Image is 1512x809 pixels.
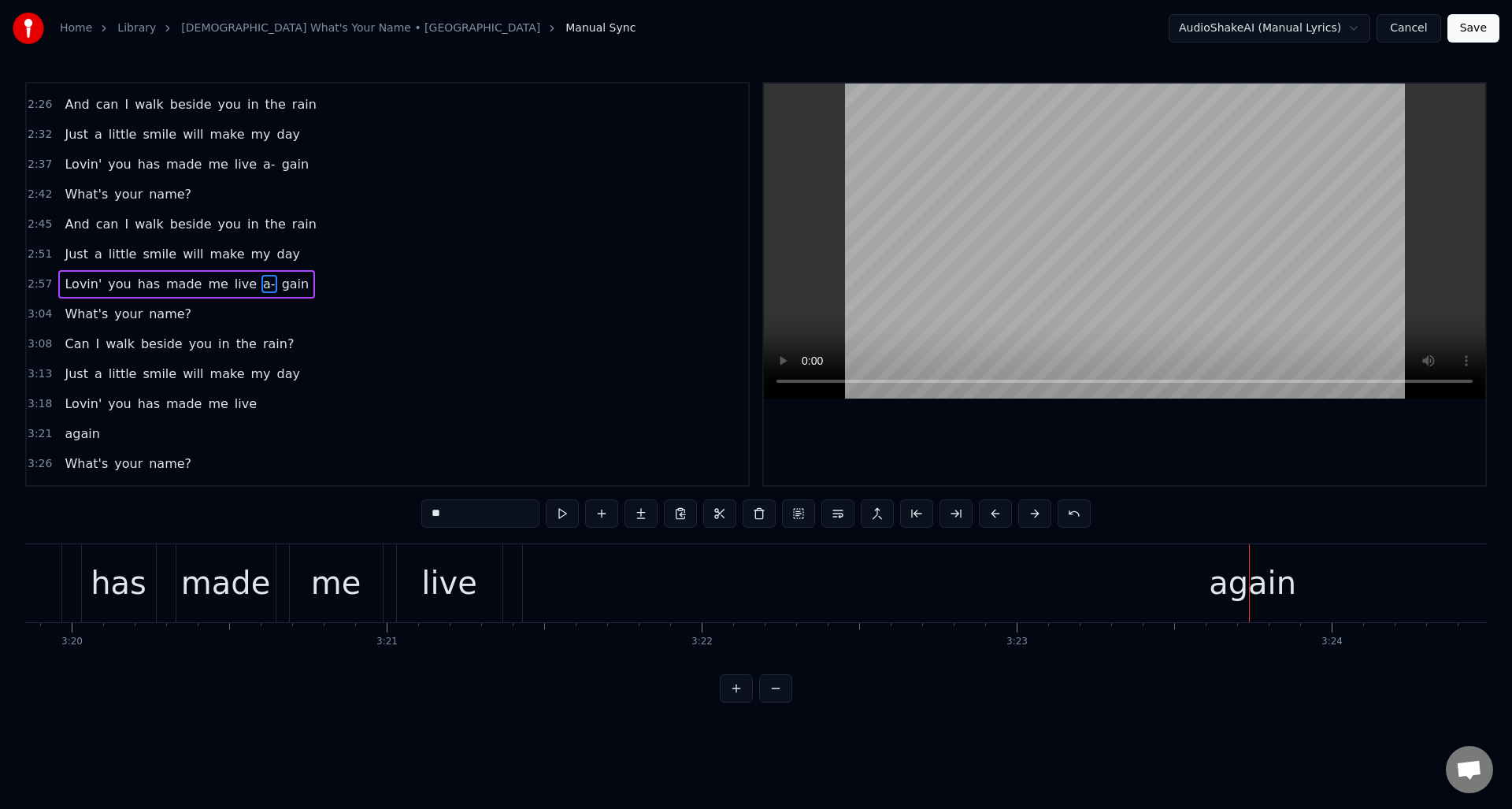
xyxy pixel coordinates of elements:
span: I [94,484,102,503]
span: make [209,125,246,143]
span: in [246,215,261,233]
span: walk [133,215,165,233]
div: made [181,559,270,607]
span: made [165,395,203,413]
span: little [107,125,139,143]
span: has [136,275,161,293]
nav: breadcrumb [60,20,636,36]
span: my [249,125,272,143]
div: Open chat [1446,746,1493,793]
span: little [107,365,139,383]
span: Can [63,335,91,353]
span: can [94,95,120,113]
span: smile [141,365,178,383]
span: What's [63,185,109,203]
span: 2:45 [28,217,52,232]
div: 3:21 [376,636,398,648]
span: day [276,365,302,383]
span: I [123,215,130,233]
span: in [246,95,261,113]
span: you [106,275,132,293]
span: beside [169,215,213,233]
span: the [235,484,258,503]
span: your [113,185,144,203]
span: my [249,365,272,383]
span: make [209,245,246,263]
span: day [276,245,302,263]
span: day [276,125,302,143]
span: Can [63,484,91,503]
span: the [235,335,258,353]
span: Lovin' [63,395,103,413]
span: walk [104,484,136,503]
span: And [63,95,91,113]
span: has [136,155,161,173]
span: 3:08 [28,336,52,352]
span: Just [63,245,89,263]
span: your [113,455,144,473]
span: Just [63,125,89,143]
span: Manual Sync [565,20,636,36]
span: Lovin' [63,155,103,173]
span: in [217,484,232,503]
span: rain [291,95,318,113]
div: 3:24 [1321,636,1343,648]
span: name? [147,185,193,203]
span: 3:13 [28,366,52,382]
a: [DEMOGRAPHIC_DATA] What's Your Name • [GEOGRAPHIC_DATA] [181,20,540,36]
span: rain? [261,484,295,503]
span: has [136,395,161,413]
span: And [63,215,91,233]
span: make [209,365,246,383]
span: 3:18 [28,396,52,412]
span: I [94,335,102,353]
span: 2:51 [28,247,52,262]
img: youka [13,13,44,44]
span: beside [139,484,184,503]
div: 3:23 [1006,636,1028,648]
div: again [1209,559,1296,607]
span: little [107,245,139,263]
span: you [106,395,132,413]
span: me [206,155,229,173]
span: live [233,275,258,293]
span: 2:42 [28,187,52,202]
span: me [206,395,229,413]
span: I [123,95,130,113]
span: 2:26 [28,97,52,113]
span: a [93,245,104,263]
span: beside [139,335,184,353]
span: in [217,335,232,353]
span: again [63,425,101,443]
span: name? [147,305,193,323]
span: you [217,215,243,233]
button: Save [1447,14,1499,43]
span: a [93,125,104,143]
a: Home [60,20,92,36]
span: will [181,125,205,143]
span: name? [147,455,193,473]
span: you [106,155,132,173]
span: What's [63,455,109,473]
span: you [217,95,243,113]
span: the [264,215,287,233]
span: rain [291,215,318,233]
span: made [165,275,203,293]
span: a- [261,275,277,293]
span: your [113,305,144,323]
span: beside [169,95,213,113]
span: 2:57 [28,276,52,292]
span: 3:21 [28,426,52,442]
span: the [264,95,287,113]
span: walk [104,335,136,353]
button: Cancel [1377,14,1440,43]
span: gain [280,275,311,293]
span: walk [133,95,165,113]
div: 3:22 [691,636,713,648]
a: Library [117,20,156,36]
span: 3:26 [28,456,52,472]
span: live [233,155,258,173]
span: gain [280,155,311,173]
span: 2:37 [28,157,52,173]
span: smile [141,125,178,143]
